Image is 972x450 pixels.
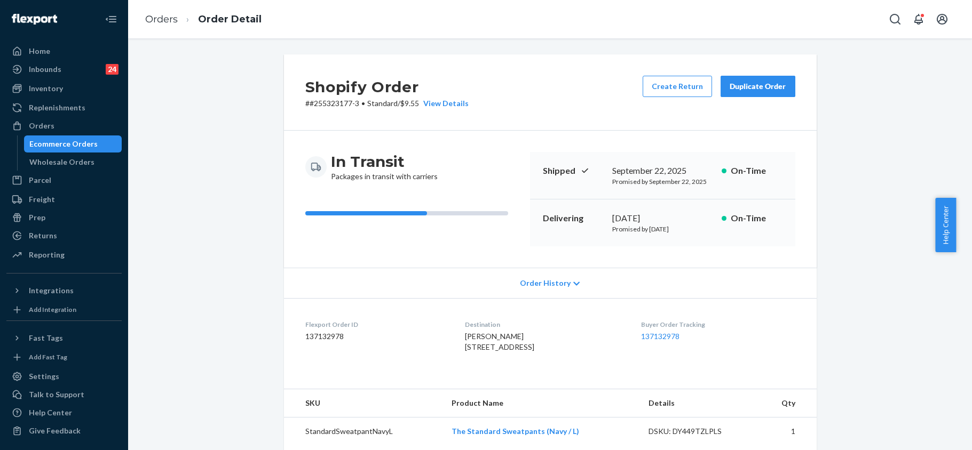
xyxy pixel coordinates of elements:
p: Promised by September 22, 2025 [612,177,713,186]
div: Home [29,46,50,57]
div: Add Fast Tag [29,352,67,361]
div: Ecommerce Orders [29,139,98,149]
td: StandardSweatpantNavyL [284,417,444,446]
a: Orders [6,117,122,134]
dt: Destination [465,320,624,329]
th: SKU [284,389,444,417]
div: Reporting [29,250,65,260]
dd: 137132978 [305,331,448,342]
button: Integrations [6,282,122,299]
div: Give Feedback [29,425,81,436]
a: Help Center [6,404,122,421]
div: Help Center [29,407,72,418]
div: Inbounds [29,64,61,75]
div: Add Integration [29,305,76,314]
a: Orders [145,13,178,25]
div: Prep [29,212,45,223]
a: Returns [6,227,122,244]
a: Wholesale Orders [24,154,122,171]
a: 137132978 [641,332,679,341]
button: Help Center [935,198,956,252]
a: Parcel [6,172,122,189]
div: Integrations [29,285,74,296]
button: Create Return [643,76,712,97]
button: Give Feedback [6,422,122,439]
div: Settings [29,371,59,382]
dt: Flexport Order ID [305,320,448,329]
p: # #255323177-3 / $9.55 [305,98,469,109]
span: [PERSON_NAME] [STREET_ADDRESS] [465,332,534,351]
a: Ecommerce Orders [24,135,122,152]
th: Product Name [443,389,639,417]
span: Order History [520,278,571,288]
button: Open notifications [908,9,929,30]
button: Close Navigation [100,9,122,30]
ol: breadcrumbs [137,4,270,35]
a: Add Fast Tag [6,351,122,364]
div: Fast Tags [29,333,63,343]
div: Inventory [29,83,63,94]
a: Order Detail [198,13,262,25]
p: Delivering [543,212,604,224]
div: Talk to Support [29,389,84,400]
span: Standard [367,99,398,108]
div: Returns [29,230,57,241]
a: Inbounds24 [6,61,122,78]
button: Fast Tags [6,330,122,347]
div: 24 [106,64,118,75]
a: Add Integration [6,303,122,316]
p: Shipped [543,165,604,177]
button: Open Search Box [884,9,906,30]
a: Home [6,43,122,60]
img: Flexport logo [12,14,57,25]
div: Duplicate Order [730,81,786,92]
a: Settings [6,368,122,385]
a: Replenishments [6,99,122,116]
h3: In Transit [331,152,438,171]
a: Freight [6,191,122,208]
span: • [361,99,365,108]
div: DSKU: DY449TZLPLS [649,426,749,437]
div: Replenishments [29,102,85,113]
a: Talk to Support [6,386,122,403]
h2: Shopify Order [305,76,469,98]
p: On-Time [731,212,783,224]
p: On-Time [731,165,783,177]
a: Reporting [6,246,122,263]
th: Qty [757,389,816,417]
div: September 22, 2025 [612,165,713,177]
dt: Buyer Order Tracking [641,320,795,329]
div: Wholesale Orders [29,157,94,167]
td: 1 [757,417,816,446]
a: The Standard Sweatpants (Navy / L) [452,427,579,436]
div: Orders [29,120,54,131]
a: Prep [6,209,122,226]
button: Open account menu [931,9,953,30]
p: Promised by [DATE] [612,224,713,234]
a: Inventory [6,80,122,97]
div: Freight [29,194,55,205]
div: Packages in transit with carriers [331,152,438,182]
th: Details [640,389,757,417]
button: View Details [419,98,469,109]
button: Duplicate Order [721,76,795,97]
div: [DATE] [612,212,713,224]
div: Parcel [29,175,51,186]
